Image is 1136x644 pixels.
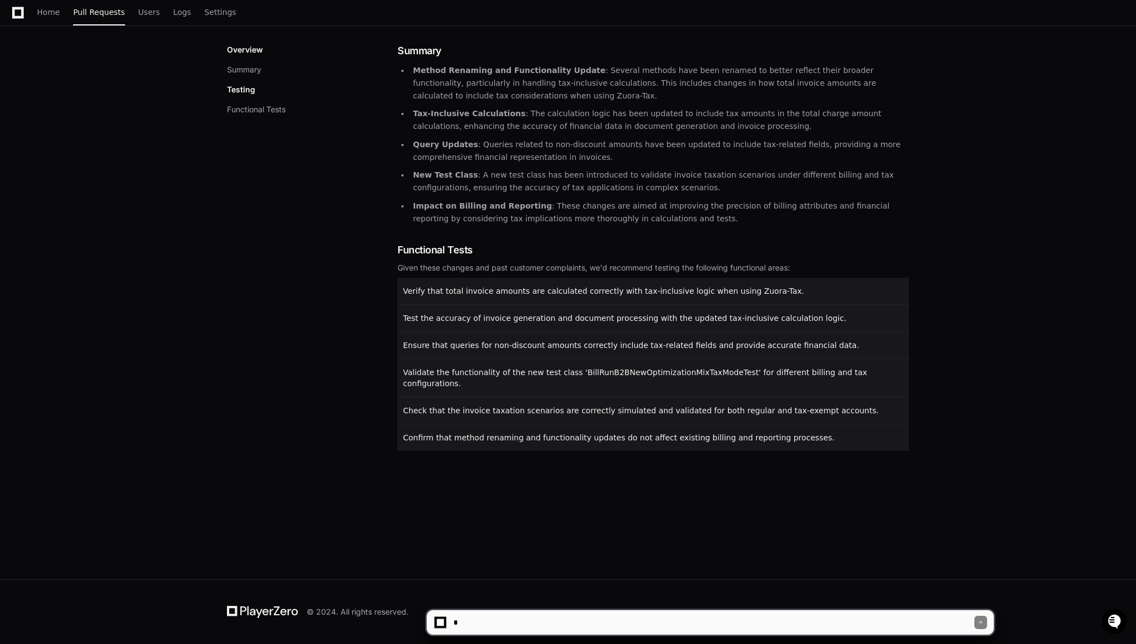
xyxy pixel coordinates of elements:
button: Functional Tests [227,104,286,115]
span: Validate the functionality of the new test class 'BillRunB2BNewOptimizationMixTaxModeTest' for di... [403,368,867,388]
div: Start new chat [38,82,182,94]
a: Powered byPylon [78,116,134,124]
span: Test the accuracy of invoice generation and document processing with the updated tax-inclusive ca... [403,314,846,323]
p: : A new test class has been introduced to validate invoice taxation scenarios under different bil... [413,169,909,194]
span: Check that the invoice taxation scenarios are correctly simulated and validated for both regular ... [403,406,879,415]
span: Users [138,9,160,15]
span: Pylon [110,116,134,124]
p: : The calculation logic has been updated to include tax amounts in the total charge amount calcul... [413,107,909,133]
span: Confirm that method renaming and functionality updates do not affect existing billing and reporti... [403,433,835,442]
strong: New Test Class [413,170,478,179]
p: : Queries related to non-discount amounts have been updated to include tax-related fields, provid... [413,138,909,164]
button: Start new chat [188,86,202,99]
strong: Tax-Inclusive Calculations [413,109,525,118]
p: : Several methods have been renamed to better reflect their broader functionality, particularly i... [413,64,909,102]
strong: Impact on Billing and Reporting [413,201,552,210]
span: Pull Requests [73,9,125,15]
p: Testing [227,84,255,95]
strong: Query Updates [413,140,478,149]
img: PlayerZero [11,11,33,33]
span: Ensure that queries for non-discount amounts correctly include tax-related fields and provide acc... [403,341,859,350]
span: Home [37,9,60,15]
iframe: Open customer support [1101,607,1130,637]
span: Functional Tests [397,242,473,258]
span: Settings [204,9,236,15]
p: Overview [227,44,263,55]
img: 1736555170064-99ba0984-63c1-480f-8ee9-699278ef63ed [11,82,31,102]
strong: Method Renaming and Functionality Update [413,66,606,75]
div: Welcome [11,44,202,62]
p: : These changes are aimed at improving the precision of billing attributes and financial reportin... [413,200,909,225]
div: © 2024. All rights reserved. [307,606,409,617]
span: Verify that total invoice amounts are calculated correctly with tax-inclusive logic when using Zu... [403,287,804,295]
button: Summary [227,64,261,75]
span: Logs [173,9,191,15]
div: We're available if you need us! [38,94,140,102]
div: All systems normal [823,604,909,620]
h1: Summary [397,43,909,59]
div: Given these changes and past customer complaints, we'd recommend testing the following functional... [397,262,909,273]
